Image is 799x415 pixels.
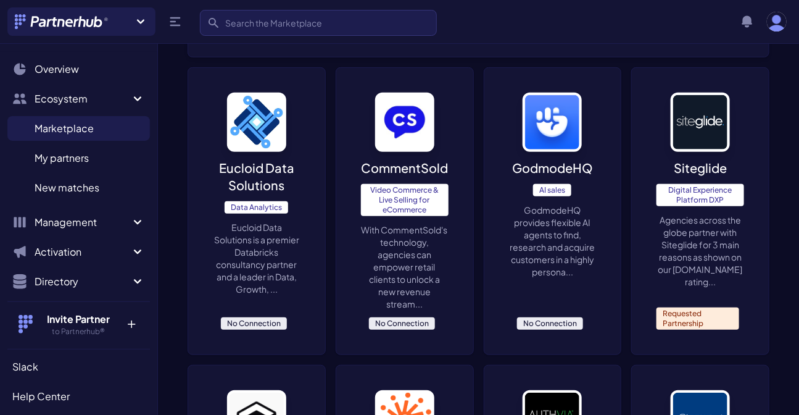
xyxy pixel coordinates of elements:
[7,116,150,141] a: Marketplace
[7,354,150,379] a: Slack
[375,93,434,152] img: image_alt
[7,269,150,294] button: Directory
[656,184,744,206] span: Digital Experience Platform DXP
[35,245,130,259] span: Activation
[674,159,727,177] p: Siteglide
[15,14,109,29] img: Partnerhub® Logo
[369,317,435,330] span: No Connection
[118,312,145,332] p: +
[188,67,326,355] a: image_alt Eucloid Data SolutionsData AnalyticsEucloid Data Solutions is a premier Databricks cons...
[7,86,150,111] button: Ecosystem
[12,359,38,374] span: Slack
[35,62,79,77] span: Overview
[361,184,449,216] span: Video Commerce & Live Selling for eCommerce
[35,274,130,289] span: Directory
[35,91,130,106] span: Ecosystem
[39,312,118,327] h4: Invite Partner
[227,93,286,152] img: image_alt
[7,210,150,235] button: Management
[671,93,730,152] img: image_alt
[336,67,474,355] a: image_alt CommentSoldVideo Commerce & Live Selling for eCommerceWith CommentSold's technology, ag...
[39,327,118,337] h5: to Partnerhub®
[631,67,769,355] a: image_alt SiteglideDigital Experience Platform DXPAgencies across the globe partner with Siteglid...
[533,184,571,196] span: AI sales
[7,301,150,346] button: Invite Partner to Partnerhub® +
[7,384,150,409] a: Help Center
[767,12,787,31] img: user photo
[35,151,89,166] span: My partners
[7,146,150,170] a: My partners
[225,201,288,214] span: Data Analytics
[517,317,583,330] span: No Connection
[7,240,150,264] button: Activation
[7,175,150,200] a: New matches
[35,215,130,230] span: Management
[361,224,449,310] p: With CommentSold's technology, agencies can empower retail clients to unlock a new revenue stream...
[656,214,744,288] p: Agencies across the globe partner with Siteglide for 3 main reasons as shown on our [DOMAIN_NAME]...
[361,159,448,177] p: CommentSold
[200,10,437,36] input: Search the Marketplace
[484,67,622,355] a: image_alt GodmodeHQAI salesGodmodeHQ provides flexible AI agents to find, research and acquire cu...
[12,389,70,404] span: Help Center
[221,317,287,330] span: No Connection
[7,57,150,82] a: Overview
[213,159,300,194] p: Eucloid Data Solutions
[35,121,94,136] span: Marketplace
[523,93,582,152] img: image_alt
[213,221,300,295] p: Eucloid Data Solutions is a premier Databricks consultancy partner and a leader in Data, Growth, ...
[35,180,99,195] span: New matches
[509,204,597,278] p: GodmodeHQ provides flexible AI agents to find, research and acquire customers in a highly persona...
[656,308,739,330] span: Requested Partnership
[512,159,593,177] p: GodmodeHQ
